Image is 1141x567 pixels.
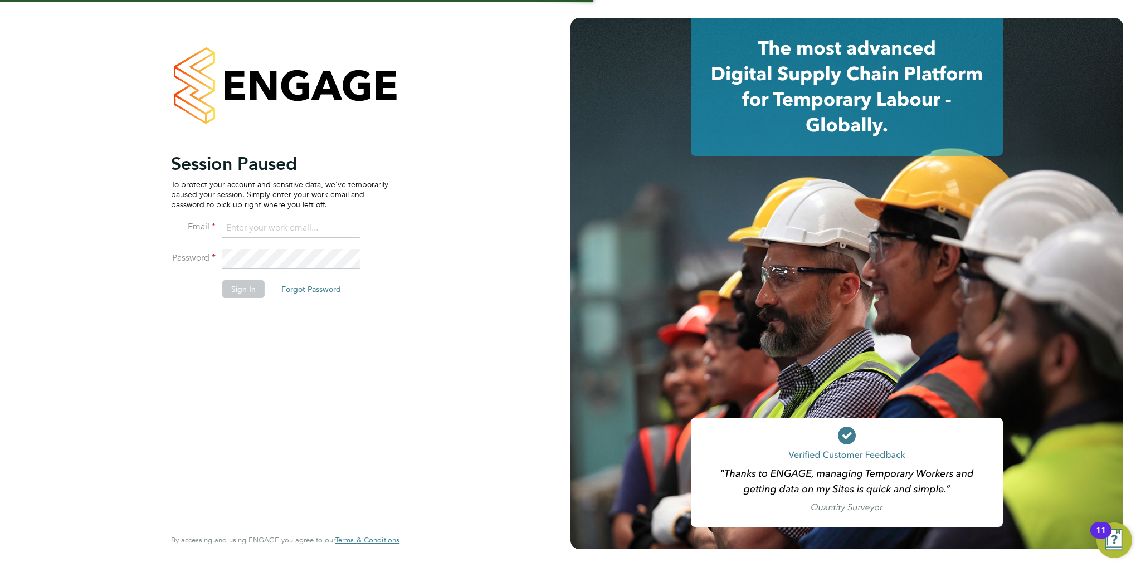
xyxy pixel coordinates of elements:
button: Open Resource Center, 11 new notifications [1096,522,1132,558]
input: Enter your work email... [222,218,360,238]
h2: Session Paused [171,153,388,175]
button: Forgot Password [272,280,350,298]
a: Terms & Conditions [335,536,399,545]
span: Terms & Conditions [335,535,399,545]
label: Email [171,221,216,233]
p: To protect your account and sensitive data, we've temporarily paused your session. Simply enter y... [171,179,388,210]
span: By accessing and using ENGAGE you agree to our [171,535,399,545]
div: 11 [1096,530,1106,545]
label: Password [171,252,216,264]
button: Sign In [222,280,265,298]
